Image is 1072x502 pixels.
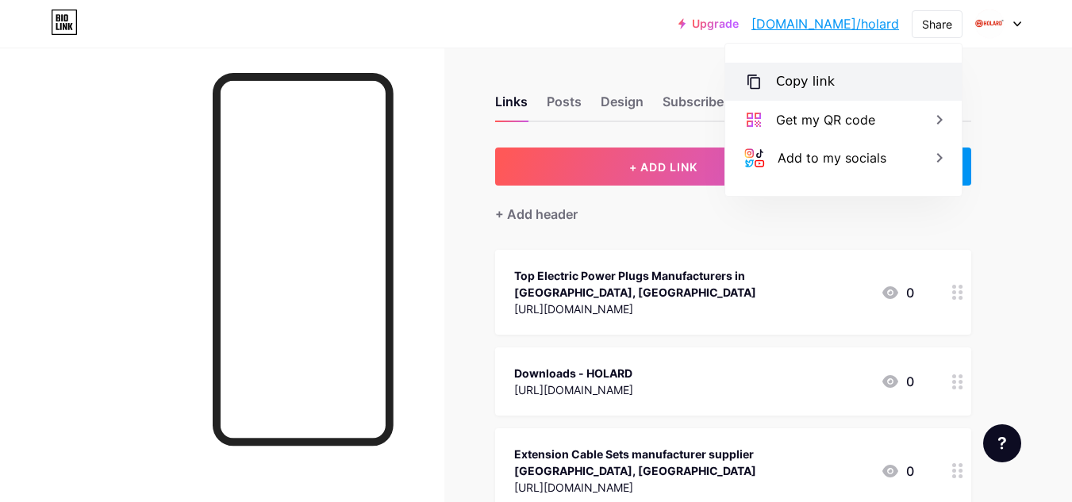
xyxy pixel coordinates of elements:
[495,205,578,224] div: + Add header
[881,283,914,302] div: 0
[514,365,633,381] div: Downloads - HOLARD
[514,479,868,496] div: [URL][DOMAIN_NAME]
[881,462,914,481] div: 0
[514,381,633,398] div: [URL][DOMAIN_NAME]
[922,16,952,33] div: Share
[778,148,886,167] div: Add to my socials
[495,92,528,121] div: Links
[776,110,875,129] div: Get my QR code
[495,148,832,186] button: + ADD LINK
[547,92,582,121] div: Posts
[514,267,868,301] div: Top Electric Power Plugs Manufacturers in [GEOGRAPHIC_DATA], [GEOGRAPHIC_DATA]
[974,9,1005,39] img: holard
[514,301,868,317] div: [URL][DOMAIN_NAME]
[663,92,736,121] div: Subscribers
[881,372,914,391] div: 0
[629,160,697,174] span: + ADD LINK
[601,92,644,121] div: Design
[776,72,835,91] div: Copy link
[514,446,868,479] div: Extension Cable Sets manufacturer supplier [GEOGRAPHIC_DATA], [GEOGRAPHIC_DATA]
[678,17,739,30] a: Upgrade
[751,14,899,33] a: [DOMAIN_NAME]/holard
